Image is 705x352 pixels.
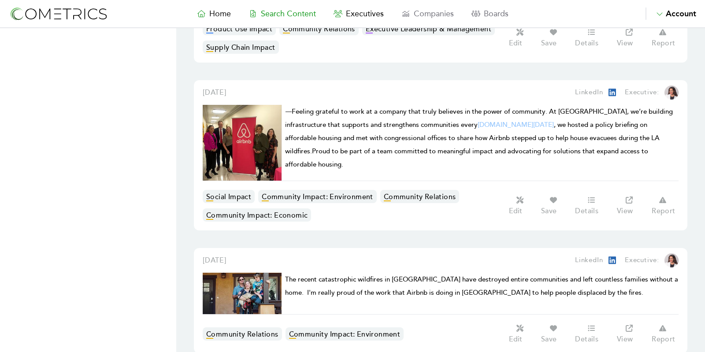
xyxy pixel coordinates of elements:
p: Details [575,39,598,48]
p: Details [575,207,598,215]
p: Edit [509,207,522,215]
p: Save [541,207,557,215]
img: logo-refresh-RPX2ODFg.svg [9,6,108,22]
span: Executives [346,9,384,19]
a: Details [571,195,612,216]
span: [DATE] [203,88,226,97]
button: Edit [504,195,536,216]
p: View [617,39,633,48]
span: Home [209,9,231,19]
a: Supply Chain Impact [203,41,279,54]
button: Edit [504,27,536,48]
p: Details [575,335,598,344]
a: View [612,323,647,345]
a: Details [571,323,612,345]
a: Community Impact: Environment [286,327,404,341]
a: Details [571,27,612,48]
span: [DATE] [203,256,226,265]
a: Boards [463,7,517,20]
p: LinkedIn [575,255,603,266]
p: LinkedIn [575,87,603,98]
p: Report [652,207,675,215]
p: Save [541,39,557,48]
a: View [612,27,647,48]
a: View [612,195,647,216]
p: View [617,207,633,215]
a: Community Impact: Environment [258,190,377,203]
a: Executive Leadership & Management [362,22,495,35]
span: Search Content [261,9,316,19]
a: [DOMAIN_NAME][DATE] [478,121,554,129]
button: Edit [504,323,536,345]
a: [DATE] [203,87,226,98]
a: Community Relations [279,22,359,35]
a: Community Impact: Economic [203,208,311,222]
a: [DATE] [203,255,226,266]
p: Save [541,335,557,344]
span: Companies [414,9,454,19]
p: Edit [509,39,522,48]
a: Product Use Impact [203,22,276,35]
p: Report [652,39,675,48]
p: Edit [509,335,522,344]
img: Cometrics Content Result Image [203,105,282,181]
span: The recent catastrophic wildfires in [GEOGRAPHIC_DATA] have destroyed entire communities and left... [285,275,678,297]
button: Account [646,7,696,20]
p: View [617,335,633,344]
p: Executive: [625,255,659,266]
span: Boards [484,9,508,19]
span: Account [666,9,696,19]
p: Executive: [625,87,659,98]
a: Social Impact [203,190,255,203]
a: Home [188,7,240,20]
a: Executives [325,7,393,20]
span: ⸻Feeling grateful to work at a company that truly believes in the power of community. At [GEOGRAP... [285,107,673,169]
p: Report [652,335,675,344]
a: Search Content [240,7,325,20]
a: Community Relations [380,190,460,203]
a: Companies [393,7,463,20]
a: Community Relations [203,327,282,341]
img: Cometrics Content Result Image [203,273,282,314]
